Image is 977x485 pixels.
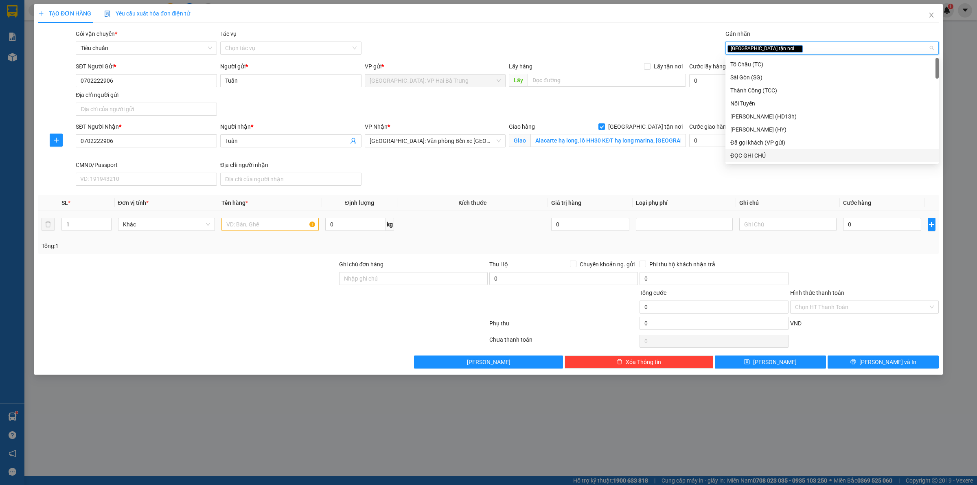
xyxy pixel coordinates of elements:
[730,138,934,147] div: Đã gọi khách (VP gửi)
[488,319,639,333] div: Phụ thu
[76,103,217,116] input: Địa chỉ của người gửi
[828,356,939,369] button: printer[PERSON_NAME] và In
[730,125,934,134] div: [PERSON_NAME] (HY)
[54,4,161,15] strong: PHIẾU DÁN LÊN HÀNG
[509,134,530,147] span: Giao
[551,200,581,206] span: Giá trị hàng
[42,218,55,231] button: delete
[386,218,394,231] span: kg
[81,42,212,54] span: Tiêu chuẩn
[370,135,501,147] span: Hải Phòng: Văn phòng Bến xe Thượng Lý
[715,356,826,369] button: save[PERSON_NAME]
[221,218,318,231] input: VD: Bàn, Ghế
[50,137,62,143] span: plus
[744,359,750,365] span: save
[730,73,934,82] div: Sài Gòn (SG)
[850,359,856,365] span: printer
[804,43,806,53] input: Gán nhãn
[414,356,563,369] button: [PERSON_NAME]
[76,31,117,37] span: Gói vận chuyển
[730,99,934,108] div: Nối Tuyến
[725,123,939,136] div: Hoàng Yến (HY)
[104,11,111,17] img: icon
[928,12,935,18] span: close
[551,218,629,231] input: 0
[565,356,713,369] button: deleteXóa Thông tin
[725,31,750,37] label: Gán nhãn
[123,218,210,230] span: Khác
[76,90,217,99] div: Địa chỉ người gửi
[795,46,800,50] span: close
[928,218,935,231] button: plus
[725,71,939,84] div: Sài Gòn (SG)
[22,28,43,35] strong: CSKH:
[730,151,934,160] div: ĐỌC GHI CHÚ
[220,122,361,131] div: Người nhận
[38,11,44,16] span: plus
[753,358,797,366] span: [PERSON_NAME]
[489,261,508,268] span: Thu Hộ
[843,200,871,206] span: Cước hàng
[790,290,844,296] label: Hình thức thanh toán
[730,112,934,121] div: [PERSON_NAME] (HD13h)
[365,123,388,130] span: VP Nhận
[725,136,939,149] div: Đã gọi khách (VP gửi)
[689,74,794,87] input: Cước lấy hàng
[345,200,374,206] span: Định lượng
[626,358,661,366] span: Xóa Thông tin
[467,358,510,366] span: [PERSON_NAME]
[365,62,506,71] div: VP gửi
[689,63,726,70] label: Cước lấy hàng
[458,200,486,206] span: Kích thước
[76,160,217,169] div: CMND/Passport
[509,63,532,70] span: Lấy hàng
[651,62,686,71] span: Lấy tận nơi
[3,28,62,42] span: [PHONE_NUMBER]
[633,195,736,211] th: Loại phụ phí
[339,261,384,268] label: Ghi chú đơn hàng
[739,218,836,231] input: Ghi Chú
[76,122,217,131] div: SĐT Người Nhận
[339,272,488,285] input: Ghi chú đơn hàng
[640,290,666,296] span: Tổng cước
[370,75,501,87] span: Hà Nội: VP Hai Bà Trưng
[488,335,639,349] div: Chưa thanh toán
[528,74,686,87] input: Dọc đường
[3,49,125,60] span: Mã đơn: VHBT1210250004
[76,62,217,71] div: SĐT Người Gửi
[859,358,916,366] span: [PERSON_NAME] và In
[220,173,361,186] input: Địa chỉ của người nhận
[51,16,164,25] span: Ngày in phiếu: 11:01 ngày
[617,359,622,365] span: delete
[725,58,939,71] div: Tô Châu (TC)
[220,31,237,37] label: Tác vụ
[118,200,149,206] span: Đơn vị tính
[530,134,686,147] input: Giao tận nơi
[646,260,719,269] span: Phí thu hộ khách nhận trả
[725,97,939,110] div: Nối Tuyến
[221,200,248,206] span: Tên hàng
[689,134,778,147] input: Cước giao hàng
[104,10,190,17] span: Yêu cầu xuất hóa đơn điện tử
[920,4,943,27] button: Close
[730,86,934,95] div: Thành Công (TCC)
[576,260,638,269] span: Chuyển khoản ng. gửi
[725,110,939,123] div: Huy Dương (HD13h)
[350,138,357,144] span: user-add
[38,10,91,17] span: TẠO ĐƠN HÀNG
[725,84,939,97] div: Thành Công (TCC)
[605,122,686,131] span: [GEOGRAPHIC_DATA] tận nơi
[790,320,802,327] span: VND
[730,60,934,69] div: Tô Châu (TC)
[736,195,839,211] th: Ghi chú
[509,74,528,87] span: Lấy
[928,221,935,228] span: plus
[220,160,361,169] div: Địa chỉ người nhận
[61,200,68,206] span: SL
[42,241,377,250] div: Tổng: 1
[71,28,149,42] span: CÔNG TY TNHH CHUYỂN PHÁT NHANH BẢO AN
[727,45,803,53] span: [GEOGRAPHIC_DATA] tận nơi
[725,149,939,162] div: ĐỌC GHI CHÚ
[220,62,361,71] div: Người gửi
[50,134,63,147] button: plus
